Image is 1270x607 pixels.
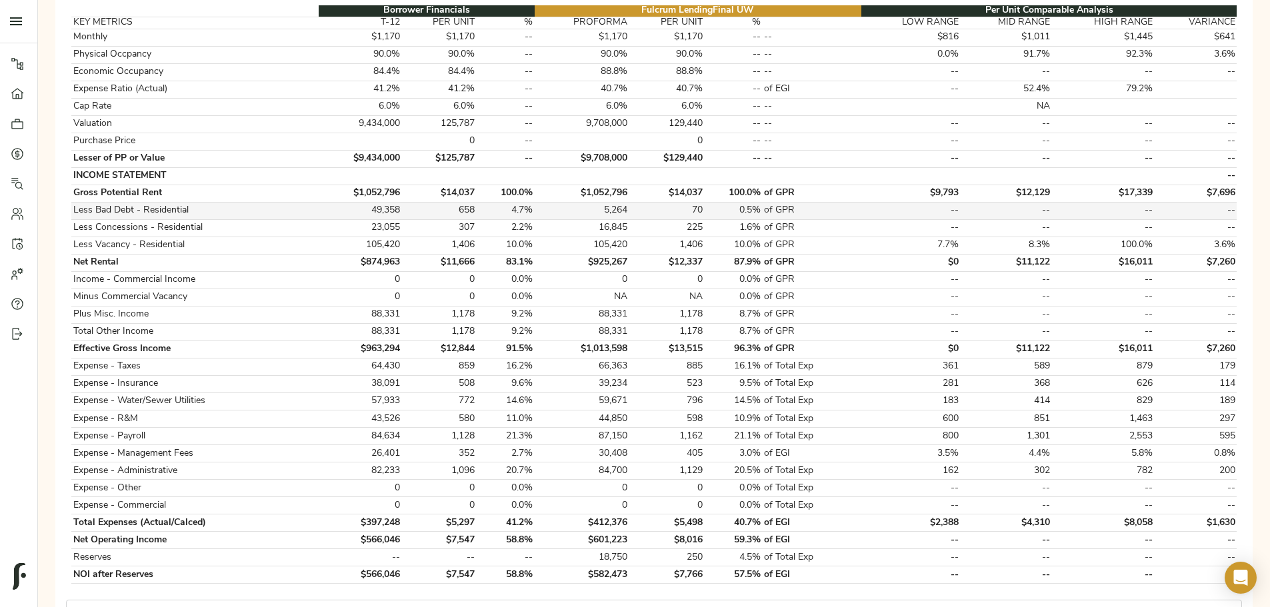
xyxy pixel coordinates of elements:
td: 0.0% [861,46,961,63]
td: -- [763,98,862,115]
td: $16,011 [1052,340,1155,358]
td: 30,408 [535,445,629,462]
td: Expense - Payroll [71,428,319,445]
td: 414 [961,392,1052,410]
td: 1,301 [961,428,1052,445]
td: 14.6% [476,392,534,410]
td: 9.2% [476,306,534,323]
td: 0.0% [476,289,534,306]
td: 16.1% [704,358,762,375]
td: Lesser of PP or Value [71,150,319,167]
td: -- [1052,133,1155,150]
td: -- [1154,133,1237,150]
td: 2.2% [476,219,534,237]
td: Monthly [71,29,319,46]
th: % [476,17,534,29]
td: -- [861,63,961,81]
td: 41.2% [319,81,401,98]
td: 352 [401,445,476,462]
td: $1,013,598 [535,340,629,358]
td: 6.0% [401,98,476,115]
td: 88.8% [535,63,629,81]
td: -- [1052,115,1155,133]
td: of GPR [763,340,862,358]
td: of GPR [763,306,862,323]
td: 0.5% [704,202,762,219]
td: Gross Potential Rent [71,185,319,202]
td: -- [763,29,862,46]
td: $1,170 [629,29,704,46]
td: $7,260 [1154,254,1237,271]
td: 66,363 [535,358,629,375]
td: $11,666 [401,254,476,271]
td: 84.4% [401,63,476,81]
td: 3.5% [861,445,961,462]
td: -- [861,150,961,167]
td: 16.2% [476,358,534,375]
td: 9.5% [704,375,762,392]
td: 851 [961,410,1052,428]
td: -- [1052,63,1155,81]
th: PER UNIT [401,17,476,29]
td: -- [961,306,1052,323]
th: Borrower Financials [319,5,534,17]
td: Expense Ratio (Actual) [71,81,319,98]
td: -- [861,306,961,323]
td: -- [1154,306,1237,323]
td: NA [961,98,1052,115]
td: 189 [1154,392,1237,410]
td: 8.7% [704,323,762,340]
td: -- [1154,323,1237,340]
td: of GPR [763,185,862,202]
td: 21.1% [704,428,762,445]
td: -- [763,150,862,167]
td: 508 [401,375,476,392]
td: 2,553 [1052,428,1155,445]
td: -- [861,219,961,237]
td: 10.9% [704,410,762,428]
td: -- [861,271,961,289]
th: LOW RANGE [861,17,961,29]
td: 84,634 [319,428,401,445]
td: 57,933 [319,392,401,410]
td: -- [961,271,1052,289]
td: 21.3% [476,428,534,445]
td: 59,671 [535,392,629,410]
td: 5,264 [535,202,629,219]
td: -- [476,115,534,133]
td: -- [961,63,1052,81]
td: -- [861,81,961,98]
td: 829 [1052,392,1155,410]
td: -- [1052,202,1155,219]
td: 40.7% [535,81,629,98]
td: -- [1052,150,1155,167]
td: 129,440 [629,115,704,133]
td: 7.7% [861,237,961,254]
td: Expense - Insurance [71,375,319,392]
td: Plus Misc. Income [71,306,319,323]
td: 0 [535,271,629,289]
td: 0 [629,133,704,150]
td: 23,055 [319,219,401,237]
td: $1,170 [401,29,476,46]
td: $816 [861,29,961,46]
td: -- [961,115,1052,133]
td: 90.0% [535,46,629,63]
td: -- [704,150,762,167]
td: -- [476,98,534,115]
th: % [704,17,762,29]
td: 125,787 [401,115,476,133]
td: -- [861,133,961,150]
td: of EGI [763,445,862,462]
td: $641 [1154,29,1237,46]
td: -- [961,323,1052,340]
td: 16,845 [535,219,629,237]
td: 88.8% [629,63,704,81]
td: 1,406 [629,237,704,254]
td: -- [1154,63,1237,81]
td: 179 [1154,358,1237,375]
td: -- [861,289,961,306]
td: NA [535,289,629,306]
td: -- [476,46,534,63]
td: 281 [861,375,961,392]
